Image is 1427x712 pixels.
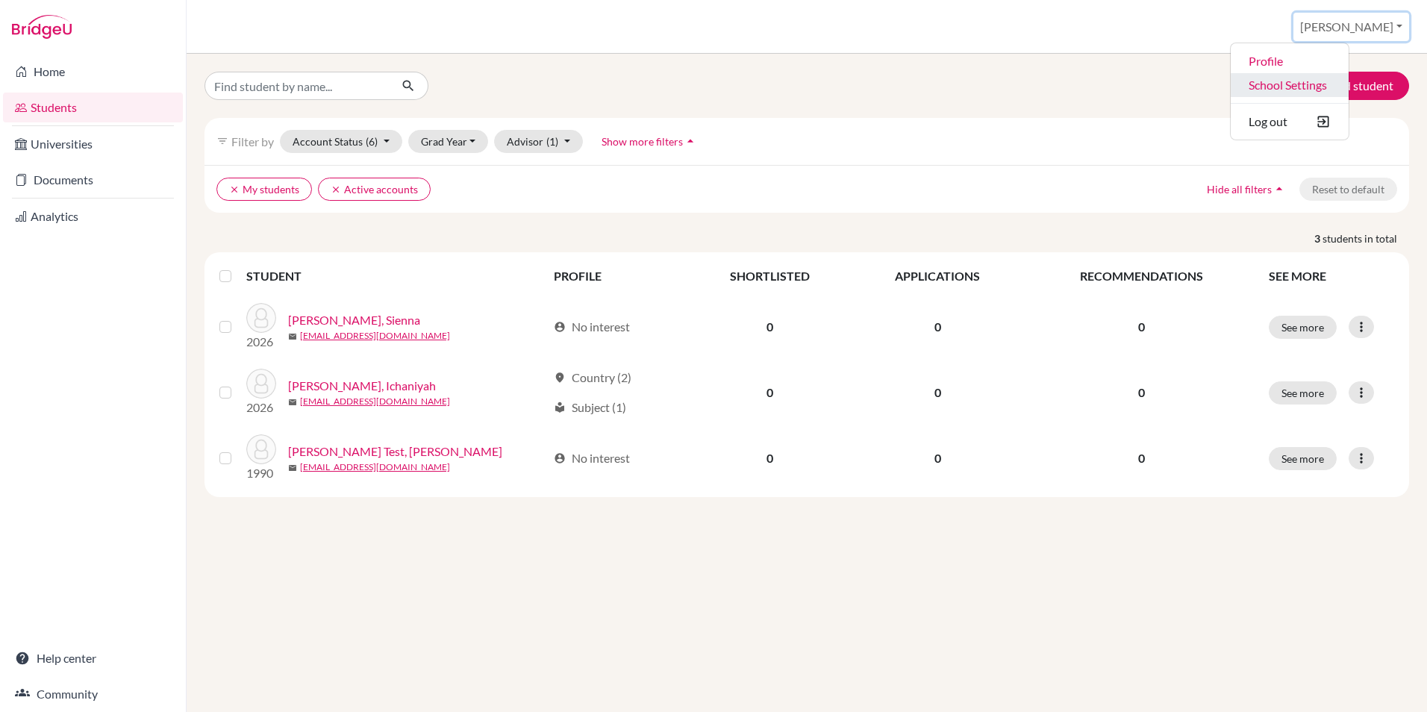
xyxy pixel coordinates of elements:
button: Show more filtersarrow_drop_up [589,130,711,153]
button: clearMy students [216,178,312,201]
span: Filter by [231,134,274,149]
button: Log out [1231,110,1349,134]
span: mail [288,463,297,472]
td: 0 [852,360,1024,425]
a: Students [3,93,183,122]
span: local_library [554,402,566,413]
span: account_circle [554,321,566,333]
i: arrow_drop_up [683,134,698,149]
i: arrow_drop_up [1272,181,1287,196]
a: [PERSON_NAME], Ichaniyah [288,377,436,395]
span: Show more filters [602,135,683,148]
p: 0 [1033,384,1251,402]
div: Subject (1) [554,399,626,416]
img: Bridge-U [12,15,72,39]
i: clear [229,184,240,195]
th: STUDENT [246,258,545,294]
td: 0 [852,294,1024,360]
button: See more [1269,381,1337,405]
button: Advisor(1) [494,130,583,153]
a: Profile [1231,49,1349,73]
strong: 3 [1314,231,1323,246]
button: See more [1269,316,1337,339]
a: Universities [3,129,183,159]
p: 1990 [246,464,276,482]
button: Grad Year [408,130,489,153]
button: Add student [1296,72,1409,100]
a: Documents [3,165,183,195]
span: (1) [546,135,558,148]
input: Find student by name... [204,72,390,100]
p: 2026 [246,399,276,416]
a: [EMAIL_ADDRESS][DOMAIN_NAME] [300,329,450,343]
a: Analytics [3,202,183,231]
th: SHORTLISTED [688,258,852,294]
button: clearActive accounts [318,178,431,201]
p: 0 [1033,318,1251,336]
th: SEE MORE [1260,258,1403,294]
a: [EMAIL_ADDRESS][DOMAIN_NAME] [300,460,450,474]
p: 0 [1033,449,1251,467]
th: APPLICATIONS [852,258,1024,294]
p: 2026 [246,333,276,351]
div: Country (2) [554,369,631,387]
a: [PERSON_NAME], Sienna [288,311,420,329]
a: School Settings [1231,73,1349,97]
button: See more [1269,447,1337,470]
span: mail [288,398,297,407]
ul: [PERSON_NAME] [1230,43,1349,140]
a: Community [3,679,183,709]
button: Reset to default [1299,178,1397,201]
div: No interest [554,449,630,467]
th: RECOMMENDATIONS [1024,258,1260,294]
span: location_on [554,372,566,384]
button: Account Status(6) [280,130,402,153]
img: Richardson, Ichaniyah [246,369,276,399]
a: Help center [3,643,183,673]
a: Home [3,57,183,87]
a: [EMAIL_ADDRESS][DOMAIN_NAME] [300,395,450,408]
a: [PERSON_NAME] Test, [PERSON_NAME] [288,443,502,460]
span: account_circle [554,452,566,464]
i: clear [331,184,341,195]
td: 0 [852,425,1024,491]
img: Boodram, Sienna [246,303,276,333]
td: 0 [688,360,852,425]
img: Richardson Test, Marie [246,434,276,464]
th: PROFILE [545,258,688,294]
span: (6) [366,135,378,148]
td: 0 [688,294,852,360]
td: 0 [688,425,852,491]
span: students in total [1323,231,1409,246]
span: Hide all filters [1207,183,1272,196]
i: filter_list [216,135,228,147]
button: [PERSON_NAME] [1293,13,1409,41]
button: Hide all filtersarrow_drop_up [1194,178,1299,201]
span: mail [288,332,297,341]
div: No interest [554,318,630,336]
